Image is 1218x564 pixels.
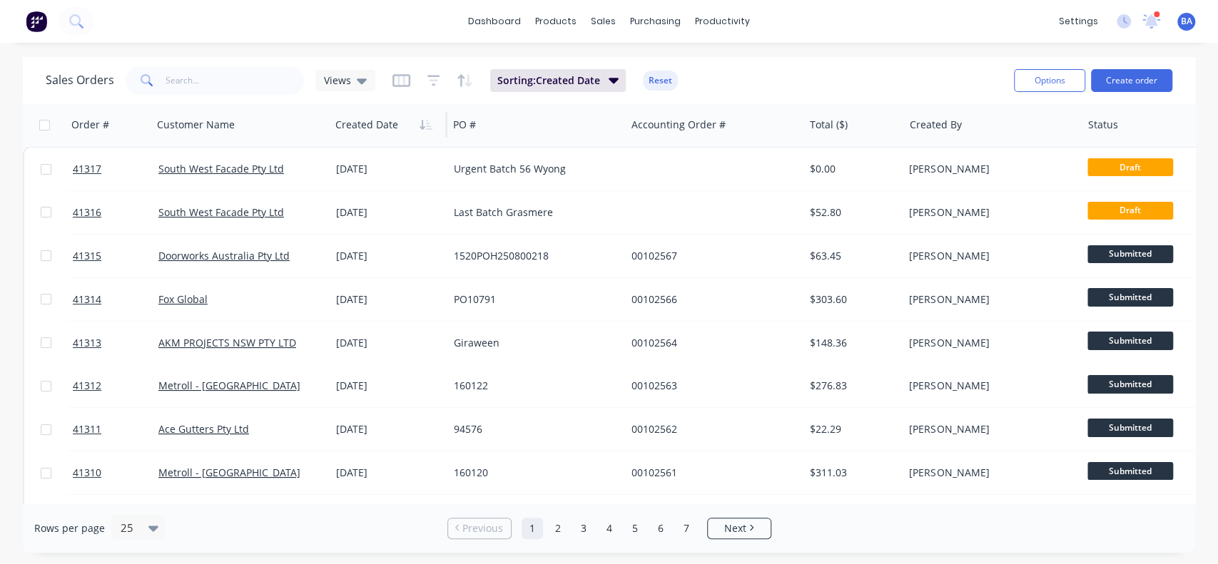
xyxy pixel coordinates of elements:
[158,336,296,349] a: AKM PROJECTS NSW PTY LTD
[454,379,612,393] div: 160122
[1087,375,1173,393] span: Submitted
[1087,158,1173,176] span: Draft
[810,466,893,480] div: $311.03
[810,422,893,436] div: $22.29
[454,249,612,263] div: 1520POH250800218
[1087,332,1173,349] span: Submitted
[34,521,105,535] span: Rows per page
[1087,202,1173,220] span: Draft
[158,292,208,306] a: Fox Global
[909,249,1067,263] div: [PERSON_NAME]
[631,379,790,393] div: 00102563
[1091,69,1172,92] button: Create order
[909,162,1067,176] div: [PERSON_NAME]
[624,518,646,539] a: Page 5
[73,205,101,220] span: 41316
[73,495,158,538] a: 41309
[454,292,612,307] div: PO10791
[1087,419,1173,436] span: Submitted
[73,292,101,307] span: 41314
[1014,69,1085,92] button: Options
[336,379,442,393] div: [DATE]
[73,422,101,436] span: 41311
[46,73,114,87] h1: Sales Orders
[528,11,584,32] div: products
[810,249,893,263] div: $63.45
[810,205,893,220] div: $52.80
[810,162,893,176] div: $0.00
[73,235,158,277] a: 41315
[73,278,158,321] a: 41314
[336,249,442,263] div: [DATE]
[631,249,790,263] div: 00102567
[1087,288,1173,306] span: Submitted
[1087,245,1173,263] span: Submitted
[73,466,101,480] span: 41310
[1088,118,1118,132] div: Status
[724,521,746,535] span: Next
[73,408,158,451] a: 41311
[461,11,528,32] a: dashboard
[454,422,612,436] div: 94576
[158,249,290,262] a: Doorworks Australia Pty Ltd
[157,118,235,132] div: Customer Name
[73,451,158,494] a: 41310
[462,521,503,535] span: Previous
[623,11,688,32] div: purchasing
[708,521,771,535] a: Next page
[453,118,476,132] div: PO #
[336,422,442,436] div: [DATE]
[599,518,620,539] a: Page 4
[336,466,442,480] div: [DATE]
[631,422,790,436] div: 00102562
[676,518,697,539] a: Page 7
[909,466,1067,480] div: [PERSON_NAME]
[454,205,612,220] div: Last Batch Grasmere
[1181,15,1192,28] span: BA
[810,118,848,132] div: Total ($)
[336,292,442,307] div: [DATE]
[1052,11,1105,32] div: settings
[1087,462,1173,480] span: Submitted
[688,11,757,32] div: productivity
[71,118,109,132] div: Order #
[909,422,1067,436] div: [PERSON_NAME]
[158,162,284,175] a: South West Facade Pty Ltd
[631,118,726,132] div: Accounting Order #
[26,11,47,32] img: Factory
[909,379,1067,393] div: [PERSON_NAME]
[336,205,442,220] div: [DATE]
[522,518,543,539] a: Page 1 is your current page
[631,292,790,307] div: 00102566
[442,518,777,539] ul: Pagination
[336,162,442,176] div: [DATE]
[643,71,678,91] button: Reset
[497,73,600,88] span: Sorting: Created Date
[158,422,249,436] a: Ace Gutters Pty Ltd
[73,379,101,393] span: 41312
[454,336,612,350] div: Giraween
[73,322,158,364] a: 41313
[454,162,612,176] div: Urgent Batch 56 Wyong
[909,205,1067,220] div: [PERSON_NAME]
[73,148,158,190] a: 41317
[454,466,612,480] div: 160120
[631,466,790,480] div: 00102561
[73,162,101,176] span: 41317
[810,336,893,350] div: $148.36
[909,336,1067,350] div: [PERSON_NAME]
[584,11,623,32] div: sales
[324,73,351,88] span: Views
[547,518,569,539] a: Page 2
[631,336,790,350] div: 00102564
[158,466,300,479] a: Metroll - [GEOGRAPHIC_DATA]
[73,191,158,234] a: 41316
[158,379,300,392] a: Metroll - [GEOGRAPHIC_DATA]
[166,66,305,95] input: Search...
[573,518,594,539] a: Page 3
[810,379,893,393] div: $276.83
[909,292,1067,307] div: [PERSON_NAME]
[73,336,101,350] span: 41313
[73,249,101,263] span: 41315
[910,118,962,132] div: Created By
